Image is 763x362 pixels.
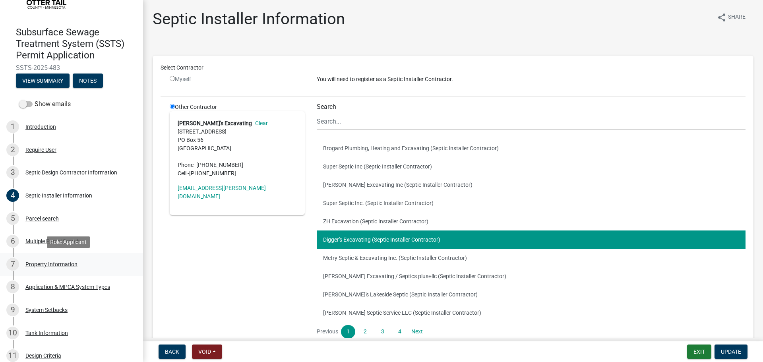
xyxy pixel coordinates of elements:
a: [EMAIL_ADDRESS][PERSON_NAME][DOMAIN_NAME] [178,185,266,199]
div: 8 [6,281,19,293]
span: [PHONE_NUMBER] [189,170,236,176]
button: Update [715,345,748,359]
div: Select Contractor [155,64,751,72]
button: Void [192,345,222,359]
label: Show emails [19,99,71,109]
a: 3 [376,325,390,339]
a: 1 [341,325,355,339]
a: Next [410,325,424,339]
div: System Setbacks [25,307,68,313]
div: Myself [170,75,305,83]
div: 6 [6,235,19,248]
span: SSTS-2025-483 [16,64,127,72]
div: Septic Design Contractor Information [25,170,117,175]
button: [PERSON_NAME] Septic Service LLC (Septic Installer Contractor) [317,304,746,322]
div: Introduction [25,124,56,130]
button: Back [159,345,186,359]
span: Share [728,13,746,22]
div: Property Information [25,261,77,267]
div: Require User [25,147,56,153]
div: 4 [6,189,19,202]
button: View Summary [16,74,70,88]
label: Search [317,104,336,110]
span: Back [165,348,179,355]
a: 4 [393,325,407,339]
strong: [PERSON_NAME]'s Excavating [178,120,252,126]
span: [PHONE_NUMBER] [196,162,243,168]
abbr: Phone - [178,162,196,168]
button: Brogard Plumbing, Heating and Excavating (Septic Installer Contractor) [317,139,746,157]
p: You will need to register as a Septic Installer Contractor. [317,75,746,83]
div: 1 [6,120,19,133]
button: Metry Septic & Excavating Inc. (Septic Installer Contractor) [317,249,746,267]
div: 3 [6,166,19,179]
h1: Septic Installer Information [153,10,345,29]
input: Search... [317,113,746,130]
div: Other Contractor [164,103,311,358]
div: Application & MPCA System Types [25,284,110,290]
div: 11 [6,349,19,362]
button: [PERSON_NAME] Excavating Inc (Septic Installer Contractor) [317,176,746,194]
button: [PERSON_NAME]'s Lakeside Septic (Septic Installer Contractor) [317,285,746,304]
span: Update [721,348,741,355]
wm-modal-confirm: Summary [16,78,70,85]
div: Parcel search [25,216,59,221]
div: 9 [6,304,19,316]
h4: Subsurface Sewage Treatment System (SSTS) Permit Application [16,27,137,61]
button: Super Septic Inc (Septic Installer Contractor) [317,157,746,176]
button: Exit [687,345,711,359]
button: ZH Excavation (Septic Installer Contractor) [317,212,746,230]
wm-modal-confirm: Notes [73,78,103,85]
button: shareShare [711,10,752,25]
div: Septic Installer Information [25,193,92,198]
button: Digger's Excavating (Septic Installer Contractor) [317,230,746,249]
a: 2 [358,325,372,339]
a: Clear [252,120,268,126]
div: Role: Applicant [47,236,90,248]
div: 10 [6,327,19,339]
div: Multiple Parcel Search [25,238,80,244]
div: Design Criteria [25,353,61,358]
abbr: Cell - [178,170,189,176]
div: 2 [6,143,19,156]
button: Super Septic Inc. (Septic Installer Contractor) [317,194,746,212]
span: Void [198,348,211,355]
button: Notes [73,74,103,88]
address: [STREET_ADDRESS] PO Box 56 [GEOGRAPHIC_DATA] [178,119,297,178]
i: share [717,13,726,22]
nav: Page navigation [317,325,746,339]
button: [PERSON_NAME] Excavating / Septics plus+llc (Septic Installer Contractor) [317,267,746,285]
div: 5 [6,212,19,225]
div: Tank Information [25,330,68,336]
div: 7 [6,258,19,271]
